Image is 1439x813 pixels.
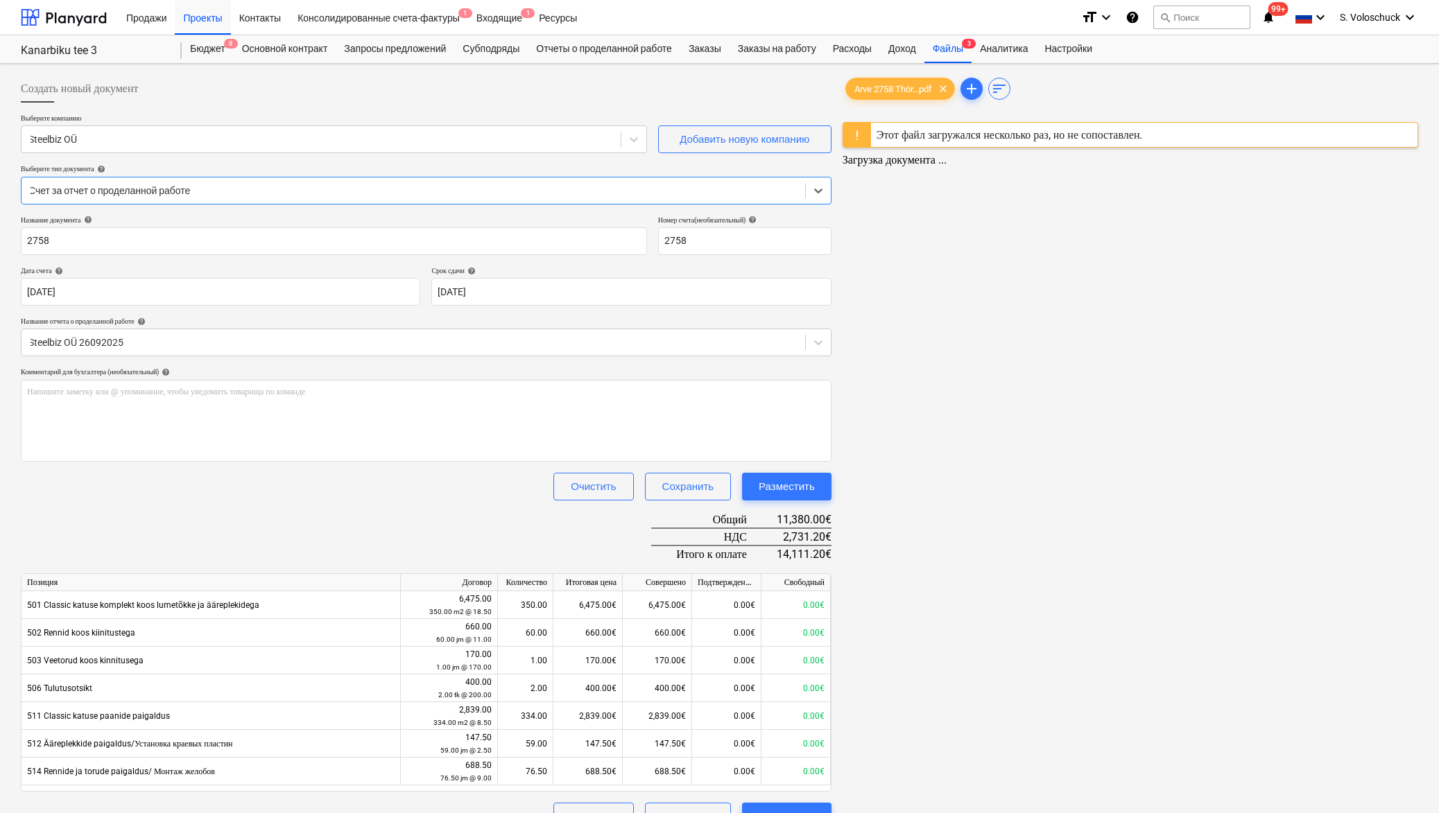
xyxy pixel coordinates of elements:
span: clear [935,80,951,97]
div: Очистить [571,478,616,496]
div: 400.00€ [623,674,692,702]
div: Основной контракт [234,35,336,63]
small: 76.50 jm @ 9.00 [440,774,492,782]
input: Номер счета [658,227,831,255]
div: 0.00€ [761,647,831,674]
div: 0.00€ [692,619,761,647]
div: 688.50€ [623,758,692,785]
div: 0.00€ [692,730,761,758]
span: S. Voloschuck [1340,12,1400,23]
i: keyboard_arrow_down [1098,9,1114,26]
a: Субподряды [454,35,528,63]
div: 147.50€ [623,730,692,758]
span: 503 Veetorud koos kinnitusega [27,656,144,665]
div: 76.50 [498,758,553,785]
i: notifications [1261,9,1275,26]
div: Название отчета о проделанной работе [21,317,831,326]
div: Файлы [924,35,972,63]
div: 334.00 [498,702,553,730]
p: Выберите компанию [21,114,647,125]
span: help [94,165,105,173]
span: help [465,267,476,275]
a: Файлы3 [924,35,972,63]
div: 0.00€ [761,591,831,619]
div: 0.00€ [692,674,761,702]
div: Совершено [623,574,692,591]
input: Срок не указан [431,278,831,306]
button: Сохранить [645,473,732,500]
div: 660.00€ [553,619,623,647]
i: База знаний [1126,9,1139,26]
div: 1.00 [498,647,553,674]
div: 147.50€ [553,730,623,758]
span: 511 Classic katuse paanide paigaldus [27,711,170,721]
div: Договор [401,574,498,591]
small: 59.00 jm @ 2.50 [440,746,492,754]
div: 660.00 [406,620,492,646]
div: 688.50 [406,759,492,785]
div: 0.00€ [761,758,831,785]
span: 512 Ääreplekkide paigaldus/Установка краевых пластин [27,739,233,749]
div: Позиция [21,574,401,591]
button: Очистить [553,473,633,500]
div: Добавить новую компанию [680,130,809,148]
input: Название документа [21,227,647,255]
div: 0.00€ [761,730,831,758]
a: Заказы на работу [730,35,825,63]
div: 0.00€ [692,591,761,619]
div: 0.00€ [761,619,831,647]
div: Заказы [680,35,730,63]
div: Разместить [759,478,815,496]
span: 99+ [1268,2,1289,16]
div: 660.00€ [623,619,692,647]
div: Название документа [21,216,647,225]
div: 60.00 [498,619,553,647]
span: 8 [224,39,238,49]
div: Комментарий для бухгалтера (необязательный) [21,367,831,376]
span: 506 Tulutusotsikt [27,683,92,693]
span: Создать новый документ [21,80,139,97]
div: Номер счета (необязательный) [658,216,831,225]
div: Количество [498,574,553,591]
div: Kanarbiku tee 3 [21,44,165,58]
div: Загрузка документа ... [843,153,1418,166]
i: keyboard_arrow_down [1312,9,1329,26]
div: Сохранить [662,478,714,496]
div: 400.00€ [553,674,623,702]
div: 6,475.00 [406,593,492,618]
div: 6,475.00€ [623,591,692,619]
div: НДС [651,528,769,545]
div: 0.00€ [761,702,831,730]
i: format_size [1081,9,1098,26]
div: Настройки [1036,35,1101,63]
a: Доход [880,35,924,63]
span: 1 [521,8,535,18]
a: Запросы предложений [336,35,454,63]
span: 3 [962,39,976,49]
button: Разместить [742,473,831,500]
span: help [135,317,146,326]
div: Бюджет [182,35,234,63]
div: Дата счета [21,266,420,275]
a: Отчеты о проделанной работе [528,35,680,63]
div: Общий [651,512,769,528]
div: 6,475.00€ [553,591,623,619]
button: Поиск [1153,6,1250,29]
button: Добавить новую компанию [658,125,831,153]
div: 170.00€ [553,647,623,674]
div: Расходы [825,35,880,63]
div: Итоговая цена [553,574,623,591]
div: 14,111.20€ [769,545,831,562]
div: 0.00€ [761,674,831,702]
div: Подтвержденные расходы [692,574,761,591]
div: Свободный [761,574,831,591]
div: 2.00 [498,674,553,702]
span: help [746,216,757,224]
span: 1 [458,8,472,18]
small: 334.00 m2 @ 8.50 [433,719,492,726]
span: 514 Rennide ja torude paigaldus/ Монтаж желобов [27,767,215,776]
div: Итого к оплате [651,545,769,562]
